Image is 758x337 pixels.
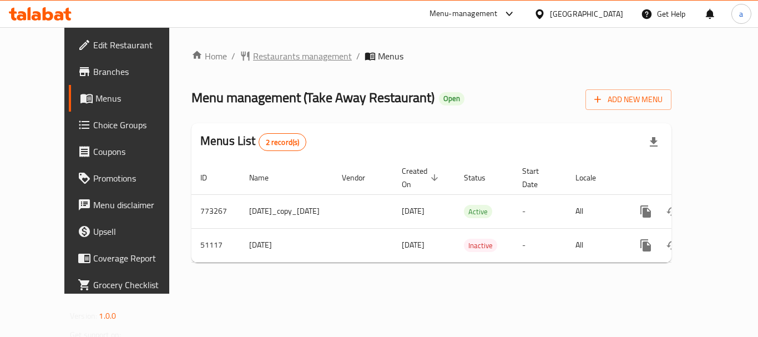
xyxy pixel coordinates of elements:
[464,239,497,252] span: Inactive
[253,49,352,63] span: Restaurants management
[240,49,352,63] a: Restaurants management
[69,112,191,138] a: Choice Groups
[93,225,182,238] span: Upsell
[93,38,182,52] span: Edit Restaurant
[70,309,97,323] span: Version:
[191,228,240,262] td: 51117
[550,8,623,20] div: [GEOGRAPHIC_DATA]
[567,194,624,228] td: All
[513,194,567,228] td: -
[259,137,306,148] span: 2 record(s)
[633,232,659,259] button: more
[200,171,221,184] span: ID
[585,89,671,110] button: Add New Menu
[93,198,182,212] span: Menu disclaimer
[69,192,191,218] a: Menu disclaimer
[513,228,567,262] td: -
[93,278,182,291] span: Grocery Checklist
[191,85,434,110] span: Menu management ( Take Away Restaurant )
[439,94,464,103] span: Open
[429,7,498,21] div: Menu-management
[378,49,403,63] span: Menus
[93,118,182,132] span: Choice Groups
[522,164,553,191] span: Start Date
[342,171,380,184] span: Vendor
[95,92,182,105] span: Menus
[191,161,748,263] table: enhanced table
[69,165,191,192] a: Promotions
[69,218,191,245] a: Upsell
[594,93,663,107] span: Add New Menu
[69,245,191,271] a: Coverage Report
[659,232,686,259] button: Change Status
[240,228,333,262] td: [DATE]
[624,161,748,195] th: Actions
[69,32,191,58] a: Edit Restaurant
[191,49,671,63] nav: breadcrumb
[575,171,610,184] span: Locale
[69,138,191,165] a: Coupons
[567,228,624,262] td: All
[93,172,182,185] span: Promotions
[69,271,191,298] a: Grocery Checklist
[69,85,191,112] a: Menus
[356,49,360,63] li: /
[191,49,227,63] a: Home
[259,133,307,151] div: Total records count
[93,145,182,158] span: Coupons
[464,171,500,184] span: Status
[402,204,425,218] span: [DATE]
[402,238,425,252] span: [DATE]
[659,198,686,225] button: Change Status
[249,171,283,184] span: Name
[402,164,442,191] span: Created On
[633,198,659,225] button: more
[439,92,464,105] div: Open
[739,8,743,20] span: a
[99,309,116,323] span: 1.0.0
[69,58,191,85] a: Branches
[93,252,182,265] span: Coverage Report
[240,194,333,228] td: [DATE]_copy_[DATE]
[464,205,492,218] span: Active
[191,194,240,228] td: 773267
[231,49,235,63] li: /
[640,129,667,155] div: Export file
[93,65,182,78] span: Branches
[200,133,306,151] h2: Menus List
